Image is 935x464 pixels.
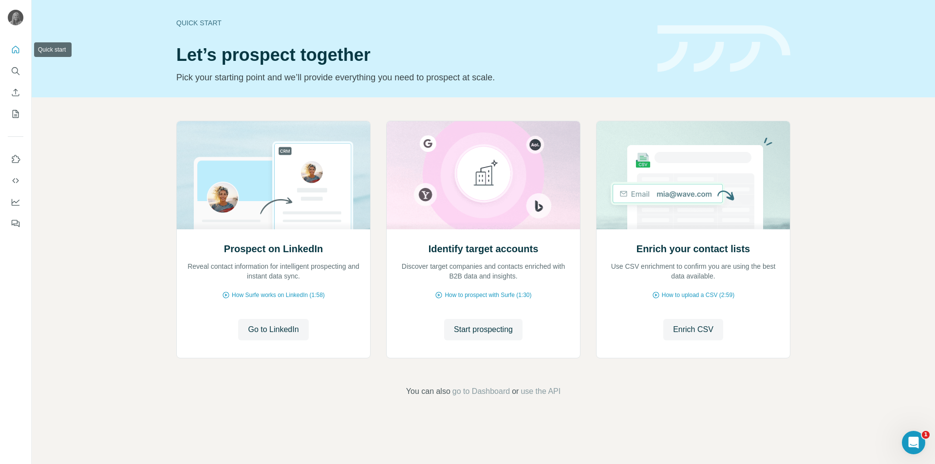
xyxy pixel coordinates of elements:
p: Pick your starting point and we’ll provide everything you need to prospect at scale. [176,71,646,84]
button: Go to LinkedIn [238,319,308,340]
span: Start prospecting [454,324,513,335]
span: You can also [406,386,450,397]
h2: Enrich your contact lists [636,242,750,256]
p: Discover target companies and contacts enriched with B2B data and insights. [396,261,570,281]
img: banner [657,25,790,73]
img: Identify target accounts [386,121,580,229]
h2: Prospect on LinkedIn [224,242,323,256]
span: 1 [922,431,930,439]
button: Dashboard [8,193,23,211]
button: go to Dashboard [452,386,510,397]
button: My lists [8,105,23,123]
span: How to prospect with Surfe (1:30) [445,291,531,299]
button: Enrich CSV [8,84,23,101]
iframe: Intercom live chat [902,431,925,454]
button: Feedback [8,215,23,232]
div: Quick start [176,18,646,28]
button: Start prospecting [444,319,523,340]
p: Use CSV enrichment to confirm you are using the best data available. [606,261,780,281]
button: Enrich CSV [663,319,723,340]
button: use the API [521,386,561,397]
span: How to upload a CSV (2:59) [662,291,734,299]
button: Search [8,62,23,80]
button: Use Surfe API [8,172,23,189]
img: Prospect on LinkedIn [176,121,371,229]
button: Quick start [8,41,23,58]
span: Enrich CSV [673,324,713,335]
span: How Surfe works on LinkedIn (1:58) [232,291,325,299]
span: or [512,386,519,397]
img: Enrich your contact lists [596,121,790,229]
span: Go to LinkedIn [248,324,299,335]
img: Avatar [8,10,23,25]
h1: Let’s prospect together [176,45,646,65]
p: Reveal contact information for intelligent prospecting and instant data sync. [187,261,360,281]
h2: Identify target accounts [429,242,539,256]
button: Use Surfe on LinkedIn [8,150,23,168]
